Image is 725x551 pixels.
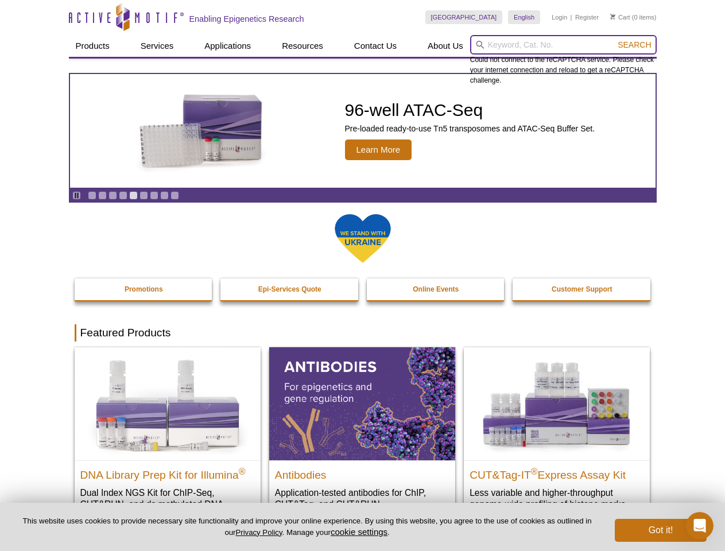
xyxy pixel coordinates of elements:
article: 96-well ATAC-Seq [70,74,656,188]
img: All Antibodies [269,347,455,460]
strong: Online Events [413,285,459,293]
a: Go to slide 5 [129,191,138,200]
a: Services [134,35,181,57]
button: Search [614,40,654,50]
a: Go to slide 3 [108,191,117,200]
a: All Antibodies Antibodies Application-tested antibodies for ChIP, CUT&Tag, and CUT&RUN. [269,347,455,521]
a: Active Motif Kit photo 96-well ATAC-Seq Pre-loaded ready-to-use Tn5 transposomes and ATAC-Seq Buf... [70,74,656,188]
img: We Stand With Ukraine [334,213,391,264]
div: Could not connect to the reCAPTCHA service. Please check your internet connection and reload to g... [470,35,657,86]
a: Login [552,13,567,21]
p: Pre-loaded ready-to-use Tn5 transposomes and ATAC-Seq Buffer Set. [345,123,595,134]
a: Epi-Services Quote [220,278,359,300]
a: Products [69,35,117,57]
p: This website uses cookies to provide necessary site functionality and improve your online experie... [18,516,596,538]
a: Contact Us [347,35,404,57]
img: Your Cart [610,14,615,20]
iframe: Intercom live chat [686,512,714,540]
sup: ® [531,466,538,476]
h2: Enabling Epigenetics Research [189,14,304,24]
button: Got it! [615,519,707,542]
a: CUT&Tag-IT® Express Assay Kit CUT&Tag-IT®Express Assay Kit Less variable and higher-throughput ge... [464,347,650,521]
a: Go to slide 2 [98,191,107,200]
a: Go to slide 9 [170,191,179,200]
img: Active Motif Kit photo [130,88,273,174]
strong: Epi-Services Quote [258,285,321,293]
p: Less variable and higher-throughput genome-wide profiling of histone marks​. [470,487,644,510]
a: Go to slide 4 [119,191,127,200]
input: Keyword, Cat. No. [470,35,657,55]
a: Privacy Policy [235,528,282,537]
a: Resources [275,35,330,57]
h2: CUT&Tag-IT Express Assay Kit [470,464,644,481]
p: Application-tested antibodies for ChIP, CUT&Tag, and CUT&RUN. [275,487,449,510]
li: | [571,10,572,24]
span: Learn More [345,139,412,160]
a: Go to slide 1 [88,191,96,200]
span: Search [618,40,651,49]
h2: DNA Library Prep Kit for Illumina [80,464,255,481]
a: Go to slide 6 [139,191,148,200]
h2: 96-well ATAC-Seq [345,102,595,119]
a: Go to slide 7 [150,191,158,200]
a: Toggle autoplay [72,191,81,200]
a: Customer Support [513,278,652,300]
a: Go to slide 8 [160,191,169,200]
p: Dual Index NGS Kit for ChIP-Seq, CUT&RUN, and ds methylated DNA assays. [80,487,255,522]
button: cookie settings [331,527,387,537]
a: Online Events [367,278,506,300]
strong: Promotions [125,285,163,293]
sup: ® [239,466,246,476]
li: (0 items) [610,10,657,24]
a: Cart [610,13,630,21]
a: DNA Library Prep Kit for Illumina DNA Library Prep Kit for Illumina® Dual Index NGS Kit for ChIP-... [75,347,261,533]
strong: Customer Support [552,285,612,293]
h2: Antibodies [275,464,449,481]
a: Applications [197,35,258,57]
img: DNA Library Prep Kit for Illumina [75,347,261,460]
a: [GEOGRAPHIC_DATA] [425,10,503,24]
a: Register [575,13,599,21]
img: CUT&Tag-IT® Express Assay Kit [464,347,650,460]
h2: Featured Products [75,324,651,342]
a: About Us [421,35,470,57]
a: English [508,10,540,24]
a: Promotions [75,278,214,300]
